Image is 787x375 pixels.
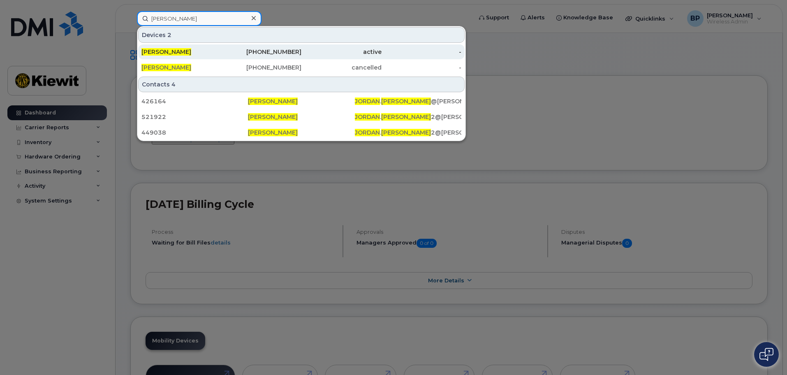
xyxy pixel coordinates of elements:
span: JORDAN [355,98,380,105]
div: [PHONE_NUMBER] [222,48,302,56]
a: 426164[PERSON_NAME]JORDAN.[PERSON_NAME]@[PERSON_NAME][DOMAIN_NAME] [138,94,465,109]
a: [PERSON_NAME][PHONE_NUMBER]cancelled- [138,60,465,75]
span: [PERSON_NAME] [248,98,298,105]
span: 2 [167,31,171,39]
span: [PERSON_NAME] [141,48,191,56]
span: [PERSON_NAME] [248,129,298,136]
div: - [382,48,462,56]
span: JORDAN [355,113,380,121]
div: . 2@[PERSON_NAME][DOMAIN_NAME] [355,113,461,121]
a: 449038[PERSON_NAME]JORDAN.[PERSON_NAME]2@[PERSON_NAME][DOMAIN_NAME] [138,125,465,140]
span: [PERSON_NAME] [381,129,431,136]
div: active [301,48,382,56]
div: cancelled [301,63,382,72]
div: Contacts [138,77,465,92]
span: JORDAN [355,129,380,136]
div: 426164 [141,97,248,105]
div: 449038 [141,128,248,137]
span: [PERSON_NAME] [381,98,431,105]
span: [PERSON_NAME] [381,113,431,121]
span: 4 [171,80,176,89]
div: Devices [138,27,465,43]
div: - [382,63,462,72]
span: [PERSON_NAME] [141,64,191,71]
a: 521922[PERSON_NAME]JORDAN.[PERSON_NAME]2@[PERSON_NAME][DOMAIN_NAME] [138,109,465,124]
div: [PHONE_NUMBER] [222,63,302,72]
div: . @[PERSON_NAME][DOMAIN_NAME] [355,97,461,105]
div: 521922 [141,113,248,121]
div: . 2@[PERSON_NAME][DOMAIN_NAME] [355,128,461,137]
a: [PERSON_NAME][PHONE_NUMBER]active- [138,44,465,59]
img: Open chat [759,348,773,361]
span: [PERSON_NAME] [248,113,298,121]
